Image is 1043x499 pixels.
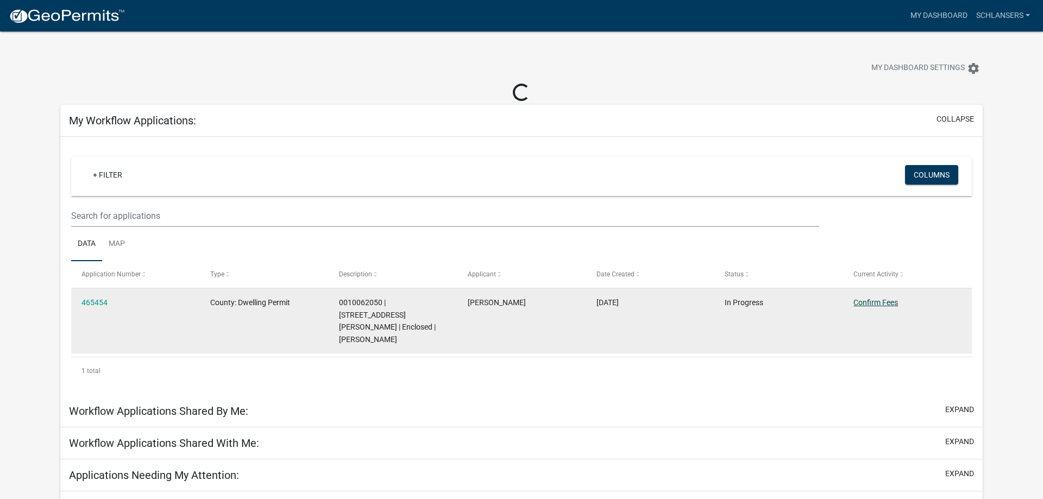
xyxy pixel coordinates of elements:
button: expand [945,436,974,447]
a: Data [71,227,102,262]
a: Schlansers [972,5,1034,26]
span: 0010062050 | 130 Rosita Dr | Enclosed | Yoders [339,298,436,344]
a: Map [102,227,131,262]
span: County: Dwelling Permit [210,298,290,307]
span: Applicant [468,270,496,278]
button: collapse [937,113,974,125]
input: Search for applications [71,205,819,227]
span: Type [210,270,224,278]
span: Date Created [596,270,634,278]
span: 08/18/2025 [596,298,619,307]
datatable-header-cell: Type [200,261,329,287]
span: In Progress [725,298,763,307]
span: Jill Schlanser [468,298,526,307]
div: 1 total [71,357,972,384]
a: 465454 [81,298,108,307]
span: Application Number [81,270,141,278]
i: settings [967,62,980,75]
datatable-header-cell: Applicant [457,261,586,287]
a: + Filter [84,165,131,185]
datatable-header-cell: Status [714,261,843,287]
button: expand [945,468,974,479]
div: collapse [60,137,983,395]
span: Description [339,270,372,278]
a: My Dashboard [906,5,972,26]
span: Status [725,270,744,278]
a: Confirm Fees [853,298,898,307]
span: Current Activity [853,270,899,278]
h5: Applications Needing My Attention: [69,469,239,482]
datatable-header-cell: Application Number [71,261,200,287]
button: expand [945,404,974,415]
span: My Dashboard Settings [871,62,965,75]
datatable-header-cell: Current Activity [843,261,972,287]
button: My Dashboard Settingssettings [863,58,989,79]
datatable-header-cell: Date Created [586,261,714,287]
h5: My Workflow Applications: [69,114,196,127]
h5: Workflow Applications Shared With Me: [69,437,259,450]
h5: Workflow Applications Shared By Me: [69,405,248,418]
button: Columns [905,165,958,185]
datatable-header-cell: Description [329,261,457,287]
